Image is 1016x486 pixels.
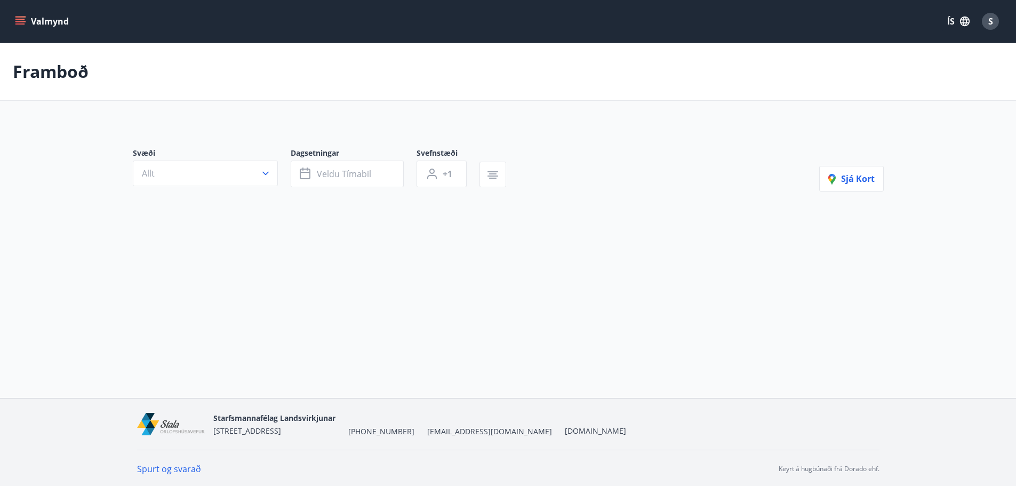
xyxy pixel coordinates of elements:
a: [DOMAIN_NAME] [565,426,626,436]
span: Sjá kort [828,173,875,185]
p: Framboð [13,60,89,83]
a: Spurt og svarað [137,463,201,475]
span: [PHONE_NUMBER] [348,426,414,437]
span: Svæði [133,148,291,161]
button: ÍS [941,12,975,31]
span: S [988,15,993,27]
span: +1 [443,168,452,180]
button: Allt [133,161,278,186]
span: Allt [142,168,155,179]
button: Sjá kort [819,166,884,192]
button: menu [13,12,73,31]
p: Keyrt á hugbúnaði frá Dorado ehf. [779,464,879,474]
button: Veldu tímabil [291,161,404,187]
button: +1 [417,161,467,187]
span: Dagsetningar [291,148,417,161]
span: Svefnstæði [417,148,479,161]
span: Veldu tímabil [317,168,371,180]
span: [STREET_ADDRESS] [213,426,281,436]
span: [EMAIL_ADDRESS][DOMAIN_NAME] [427,426,552,437]
button: S [978,9,1003,34]
span: Starfsmannafélag Landsvirkjunar [213,413,335,423]
img: mEl60ZlWq2dfEsT9wIdje1duLb4bJloCzzh6OZwP.png [137,413,205,436]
